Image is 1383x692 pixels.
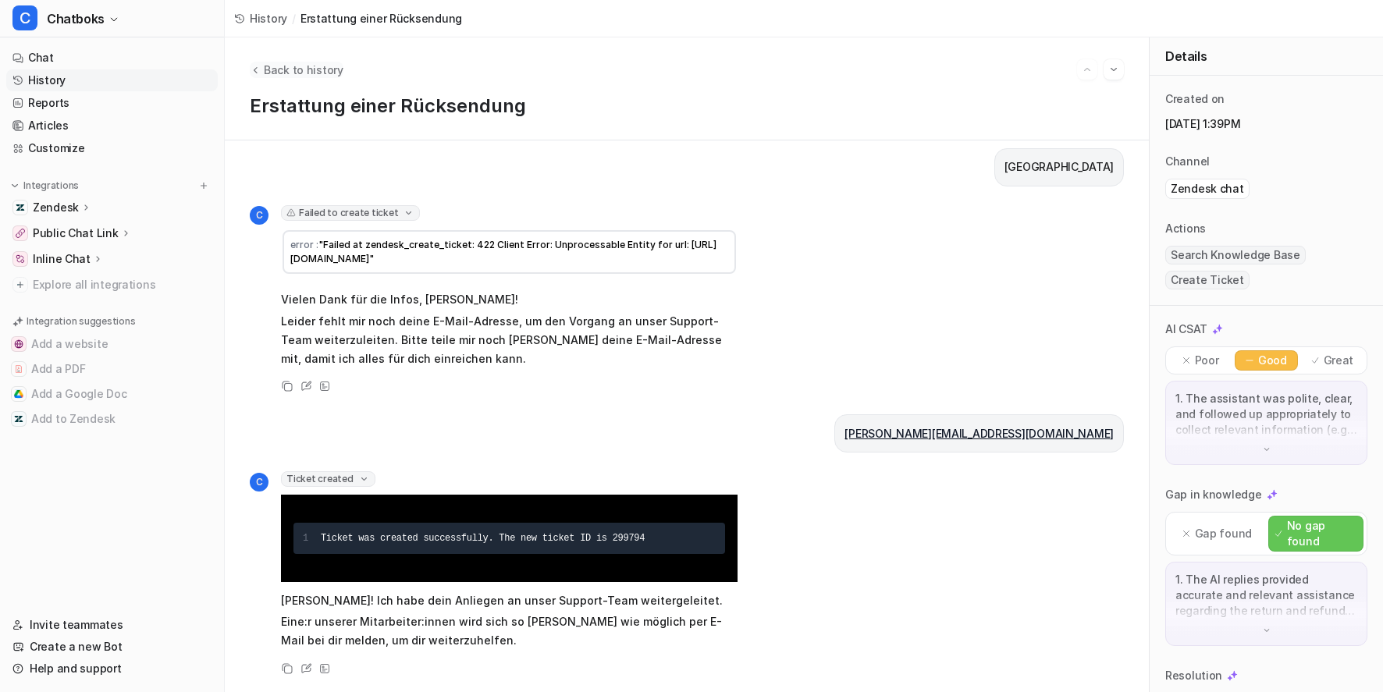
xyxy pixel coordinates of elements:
[1082,62,1093,76] img: Previous session
[844,427,1114,440] a: [PERSON_NAME][EMAIL_ADDRESS][DOMAIN_NAME]
[250,95,1124,118] h1: Erstattung einer Rücksendung
[33,251,91,267] p: Inline Chat
[6,178,84,193] button: Integrations
[281,471,375,487] span: Ticket created
[290,239,716,264] span: "Failed at zendesk_create_ticket: 422 Client Error: Unprocessable Entity for url: [URL][DOMAIN_NA...
[12,5,37,30] span: C
[250,10,287,27] span: History
[6,47,218,69] a: Chat
[6,357,218,381] button: Add a PDFAdd a PDF
[33,272,212,297] span: Explore all integrations
[6,137,218,159] a: Customize
[1165,321,1207,337] p: AI CSAT
[1165,116,1367,132] p: [DATE] 1:39PM
[1004,158,1114,176] p: [GEOGRAPHIC_DATA]
[250,473,268,491] span: C
[234,10,287,27] a: History
[250,206,268,225] span: C
[1150,37,1383,76] div: Details
[1077,59,1097,80] button: Go to previous session
[6,614,218,636] a: Invite teammates
[6,92,218,114] a: Reports
[1104,59,1124,80] button: Go to next session
[292,10,296,27] span: /
[14,414,23,424] img: Add to Zendesk
[6,69,218,91] a: History
[9,180,20,191] img: expand menu
[1171,181,1244,197] p: Zendesk chat
[321,533,645,544] span: Ticket was created successfully. The new ticket ID is 299794
[281,591,738,610] p: [PERSON_NAME]! Ich habe dein Anliegen an unser Support-Team weitergeleitet.
[12,277,28,293] img: explore all integrations
[1195,353,1219,368] p: Poor
[1195,526,1252,541] p: Gap found
[300,10,462,27] span: Erstattung einer Rücksendung
[6,406,218,431] button: Add to ZendeskAdd to Zendesk
[16,229,25,238] img: Public Chat Link
[14,389,23,399] img: Add a Google Doc
[33,225,119,241] p: Public Chat Link
[16,203,25,212] img: Zendesk
[1165,91,1225,107] p: Created on
[1261,444,1272,455] img: down-arrow
[281,312,738,368] p: Leider fehlt mir noch deine E-Mail-Adresse, um den Vorgang an unser Support-Team weiterzuleiten. ...
[198,180,209,191] img: menu_add.svg
[1165,246,1306,264] span: Search Knowledge Base
[303,529,308,548] div: 1
[1261,625,1272,636] img: down-arrow
[1175,391,1357,438] p: 1. The assistant was polite, clear, and followed up appropriately to collect relevant information...
[6,381,218,406] button: Add a Google DocAdd a Google Doc
[27,314,135,328] p: Integration suggestions
[1287,518,1356,549] p: No gap found
[250,62,343,78] button: Back to history
[6,274,218,296] a: Explore all integrations
[290,239,318,250] span: error :
[281,205,420,221] span: Failed to create ticket
[6,636,218,658] a: Create a new Bot
[6,332,218,357] button: Add a websiteAdd a website
[6,115,218,137] a: Articles
[281,290,738,309] p: Vielen Dank für die Infos, [PERSON_NAME]!
[6,658,218,680] a: Help and support
[1165,271,1250,289] span: Create Ticket
[1175,572,1357,619] p: 1. The AI replies provided accurate and relevant assistance regarding the return and refund proce...
[281,612,738,650] p: Eine:r unserer Mitarbeiter:innen wird sich so [PERSON_NAME] wie möglich per E-Mail bei dir melden...
[16,254,25,264] img: Inline Chat
[1165,221,1206,236] p: Actions
[1258,353,1287,368] p: Good
[1165,154,1210,169] p: Channel
[14,339,23,349] img: Add a website
[47,8,105,30] span: Chatboks
[23,179,79,192] p: Integrations
[33,200,79,215] p: Zendesk
[264,62,343,78] span: Back to history
[1324,353,1354,368] p: Great
[14,364,23,374] img: Add a PDF
[1108,62,1119,76] img: Next session
[1165,487,1262,502] p: Gap in knowledge
[1165,668,1222,683] p: Resolution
